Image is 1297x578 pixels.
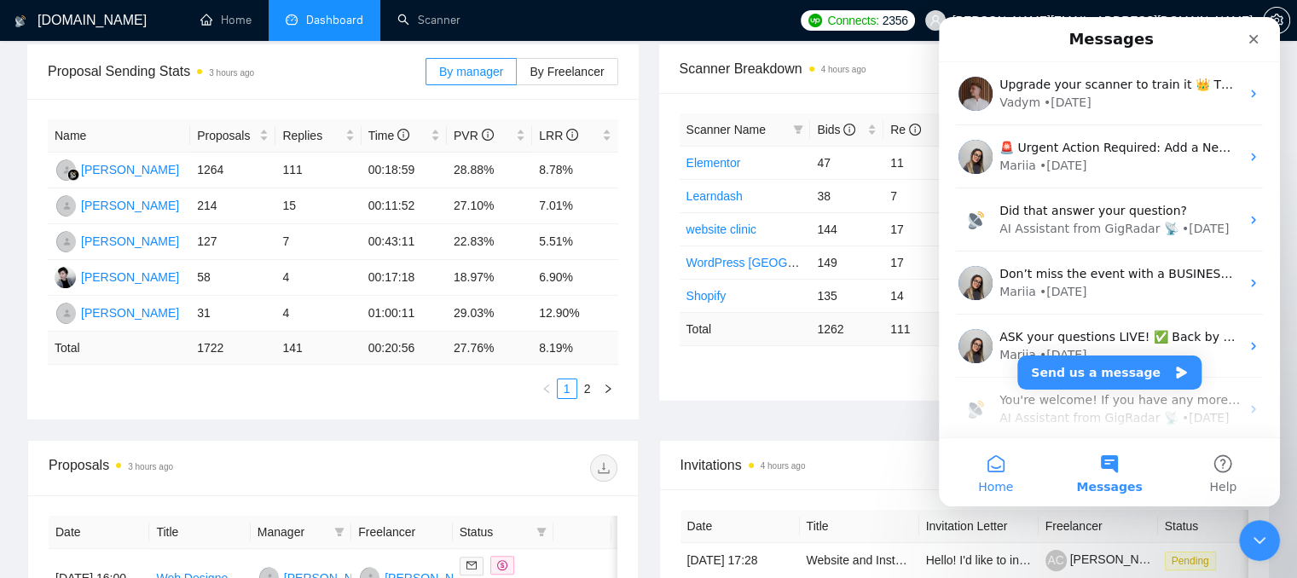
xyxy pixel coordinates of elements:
[532,153,617,188] td: 8.78%
[20,186,54,220] img: Profile image for AI Assistant from GigRadar 📡
[532,188,617,224] td: 7.01%
[48,119,190,153] th: Name
[1045,552,1168,566] a: AC[PERSON_NAME]
[532,332,617,365] td: 8.19 %
[48,61,426,82] span: Proposal Sending Stats
[843,124,855,136] span: info-circle
[1264,14,1289,27] span: setting
[909,124,921,136] span: info-circle
[61,266,97,284] div: Mariia
[686,289,727,303] a: Shopify
[883,212,957,246] td: 17
[761,461,806,471] time: 4 hours ago
[686,123,766,136] span: Scanner Name
[883,246,957,279] td: 17
[1239,520,1280,561] iframe: Intercom live chat
[1047,552,1063,569] span: AC
[883,179,957,212] td: 7
[793,124,803,135] span: filter
[56,159,78,181] img: RF
[81,232,179,251] div: [PERSON_NAME]
[61,203,240,221] div: AI Assistant from GigRadar 📡
[39,464,74,476] span: Home
[810,212,883,246] td: 144
[61,187,248,200] span: Did that answer your question?
[55,198,179,211] a: PK[PERSON_NAME]
[883,11,908,30] span: 2356
[61,392,240,410] div: AI Assistant from GigRadar 📡
[48,332,190,365] td: Total
[275,332,361,365] td: 141
[190,188,275,224] td: 214
[482,129,494,141] span: info-circle
[680,454,1249,476] span: Invitations
[883,146,957,179] td: 11
[454,129,494,142] span: PVR
[1165,553,1223,567] a: Pending
[939,17,1280,506] iframe: Intercom live chat
[532,296,617,332] td: 12.90%
[258,523,327,541] span: Manager
[800,510,919,543] th: Title
[686,223,756,236] a: website clinic
[101,266,148,284] div: • [DATE]
[190,119,275,153] th: Proposals
[190,260,275,296] td: 58
[810,146,883,179] td: 47
[686,156,741,170] a: Elementor
[447,153,532,188] td: 28.88%
[362,332,447,365] td: 00:20:56
[55,162,179,176] a: RF[PERSON_NAME]
[20,375,54,409] img: Profile image for AI Assistant from GigRadar 📡
[558,379,576,398] a: 1
[78,338,263,373] button: Send us a message
[810,179,883,212] td: 38
[362,260,447,296] td: 00:17:18
[557,379,577,399] li: 1
[67,169,79,181] img: gigradar-bm.png
[578,379,597,398] a: 2
[128,462,173,471] time: 3 hours ago
[275,224,361,260] td: 7
[101,140,148,158] div: • [DATE]
[497,560,507,570] span: dollar
[275,153,361,188] td: 111
[101,329,148,347] div: • [DATE]
[566,129,578,141] span: info-circle
[808,14,822,27] img: upwork-logo.png
[810,312,883,345] td: 1262
[532,224,617,260] td: 5.51%
[466,560,477,570] span: mail
[49,516,149,549] th: Date
[817,123,855,136] span: Bids
[397,129,409,141] span: info-circle
[1039,510,1158,543] th: Freelancer
[149,516,250,549] th: Title
[49,454,333,482] div: Proposals
[251,516,351,549] th: Manager
[680,510,800,543] th: Date
[113,421,227,489] button: Messages
[137,464,203,476] span: Messages
[81,160,179,179] div: [PERSON_NAME]
[883,279,957,312] td: 14
[81,196,179,215] div: [PERSON_NAME]
[190,332,275,365] td: 1722
[827,11,878,30] span: Connects:
[680,58,1250,79] span: Scanner Breakdown
[334,527,345,537] span: filter
[1165,552,1216,570] span: Pending
[532,260,617,296] td: 6.90%
[190,153,275,188] td: 1264
[275,260,361,296] td: 4
[61,329,97,347] div: Mariia
[539,129,578,142] span: LRR
[331,519,348,545] span: filter
[536,379,557,399] li: Previous Page
[686,189,743,203] a: Learndash
[362,296,447,332] td: 01:00:11
[190,296,275,332] td: 31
